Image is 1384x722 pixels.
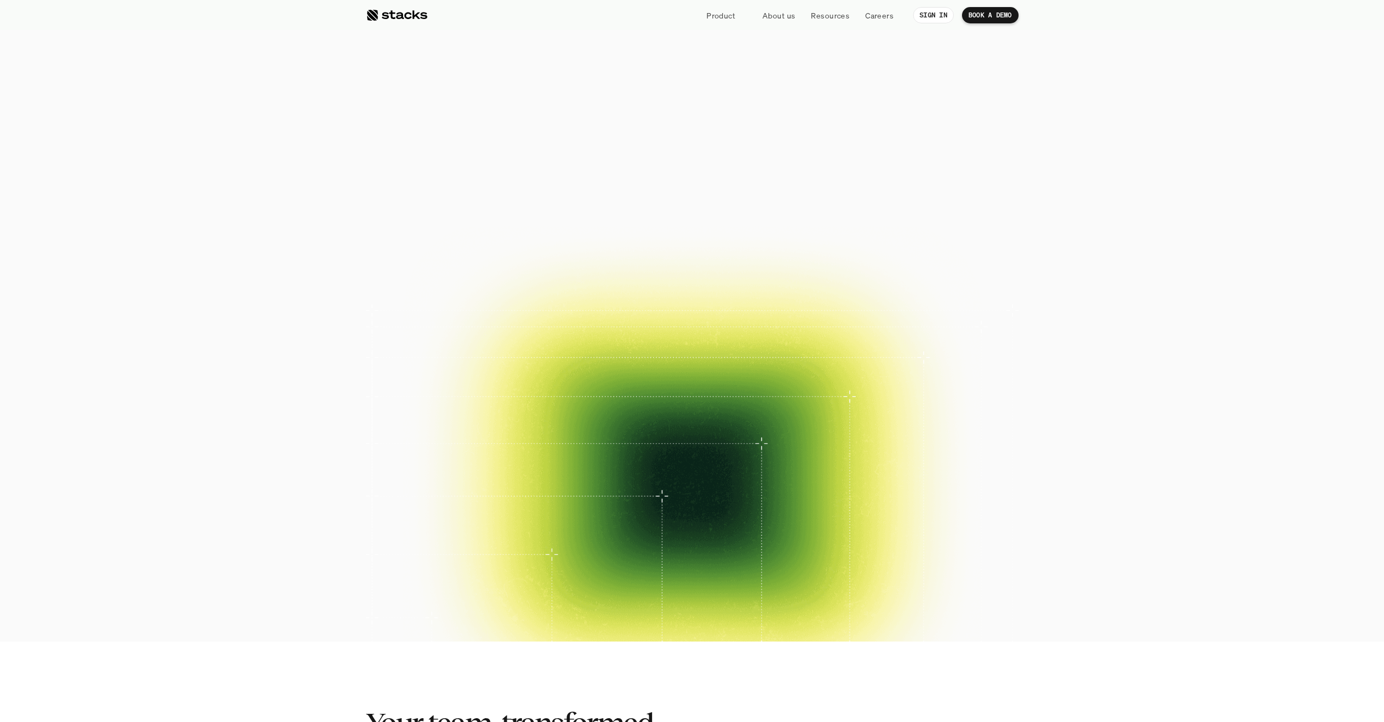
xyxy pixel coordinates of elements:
[602,236,661,251] p: BOOK A DEMO
[762,10,795,21] p: About us
[706,10,735,21] p: Product
[563,127,821,174] span: Reimagined.
[804,5,856,25] a: Resources
[969,11,1012,19] p: BOOK A DEMO
[684,231,800,257] a: EXPLORE PRODUCT
[563,186,821,218] p: Close your books faster, smarter, and risk-free with Stacks, the AI tool for accounting teams.
[702,236,782,251] p: EXPLORE PRODUCT
[859,5,900,25] a: Careers
[920,11,947,19] p: SIGN IN
[756,5,802,25] a: About us
[962,7,1019,23] a: BOOK A DEMO
[496,80,578,127] span: The
[811,10,849,21] p: Resources
[865,10,893,21] p: Careers
[584,231,679,257] a: BOOK A DEMO
[587,80,766,127] span: financial
[913,7,954,23] a: SIGN IN
[774,80,888,127] span: close.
